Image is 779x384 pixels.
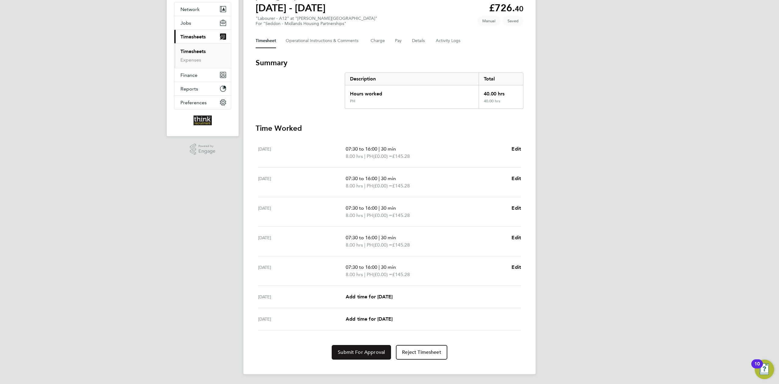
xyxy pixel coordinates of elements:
span: Add time for [DATE] [346,294,393,300]
button: Details [412,34,426,48]
span: (£0.00) = [373,242,392,248]
span: 30 min [381,146,396,152]
span: PH [367,182,373,190]
span: Engage [198,149,215,154]
div: [DATE] [258,293,346,300]
a: Add time for [DATE] [346,293,393,300]
span: £145.28 [392,183,410,189]
span: 30 min [381,264,396,270]
span: PH [367,241,373,249]
button: Reports [174,82,231,95]
button: Open Resource Center, 10 new notifications [755,360,774,379]
div: Hours worked [345,85,479,99]
span: £145.28 [392,242,410,248]
span: This timesheet is Saved. [503,16,523,26]
span: 30 min [381,205,396,211]
span: | [364,242,365,248]
h1: [DATE] - [DATE] [256,2,326,14]
button: Activity Logs [436,34,461,48]
div: Description [345,73,479,85]
span: Timesheets [180,34,206,40]
section: Timesheet [256,58,523,360]
div: 10 [754,364,760,372]
span: 8.00 hrs [346,242,363,248]
div: "Labourer - A12" at "[PERSON_NAME][GEOGRAPHIC_DATA]" [256,16,377,26]
div: [DATE] [258,264,346,278]
button: Timesheet [256,34,276,48]
span: | [364,272,365,277]
a: Powered byEngage [190,144,216,155]
div: For "Seddon - Midlands Housing Partnerships" [256,21,377,26]
button: Finance [174,68,231,82]
span: Finance [180,72,197,78]
span: Network [180,6,200,12]
button: Submit For Approval [332,345,391,360]
button: Jobs [174,16,231,30]
span: £145.28 [392,153,410,159]
span: Edit [512,205,521,211]
div: [DATE] [258,234,346,249]
span: Edit [512,176,521,181]
span: Powered by [198,144,215,149]
span: 07:30 to 16:00 [346,176,377,181]
span: 8.00 hrs [346,183,363,189]
span: 40 [515,4,523,13]
div: [DATE] [258,145,346,160]
span: 8.00 hrs [346,153,363,159]
span: | [379,176,380,181]
button: Network [174,2,231,16]
span: 07:30 to 16:00 [346,264,377,270]
a: Edit [512,264,521,271]
span: 8.00 hrs [346,272,363,277]
span: £145.28 [392,212,410,218]
div: Summary [345,73,523,109]
div: [DATE] [258,315,346,323]
div: 40.00 hrs [479,85,523,99]
span: (£0.00) = [373,153,392,159]
span: Reports [180,86,198,92]
a: Edit [512,234,521,241]
span: PH [367,271,373,278]
div: Timesheets [174,43,231,68]
span: | [379,235,380,240]
button: Operational Instructions & Comments [286,34,361,48]
span: Submit For Approval [338,349,385,355]
span: | [379,205,380,211]
div: [DATE] [258,175,346,190]
button: Pay [395,34,402,48]
a: Timesheets [180,48,206,54]
span: | [379,264,380,270]
span: Add time for [DATE] [346,316,393,322]
h3: Time Worked [256,123,523,133]
span: (£0.00) = [373,272,392,277]
span: 8.00 hrs [346,212,363,218]
div: PH [350,99,355,104]
span: 07:30 to 16:00 [346,205,377,211]
span: PH [367,212,373,219]
button: Timesheets [174,30,231,43]
app-decimal: £726. [489,2,523,14]
img: thinkrecruitment-logo-retina.png [194,116,212,125]
span: Preferences [180,100,207,105]
span: This timesheet was manually created. [477,16,500,26]
div: 40.00 hrs [479,99,523,108]
span: 07:30 to 16:00 [346,235,377,240]
span: (£0.00) = [373,183,392,189]
span: 30 min [381,176,396,181]
span: | [364,153,365,159]
a: Expenses [180,57,201,63]
span: (£0.00) = [373,212,392,218]
span: Edit [512,146,521,152]
h3: Summary [256,58,523,68]
button: Reject Timesheet [396,345,447,360]
a: Edit [512,175,521,182]
a: Edit [512,145,521,153]
span: Jobs [180,20,191,26]
a: Add time for [DATE] [346,315,393,323]
span: Edit [512,264,521,270]
span: Reject Timesheet [402,349,441,355]
span: | [364,183,365,189]
div: [DATE] [258,204,346,219]
span: PH [367,153,373,160]
span: 30 min [381,235,396,240]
